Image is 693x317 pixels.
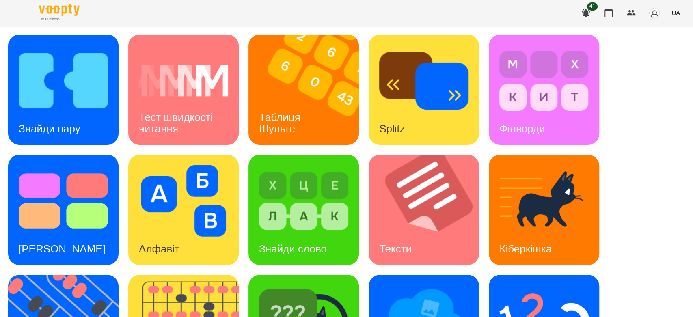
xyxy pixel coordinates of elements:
a: ФілвордиФілворди [489,35,599,145]
img: Знайди слово [259,165,348,237]
img: Знайди пару [19,45,108,116]
img: Voopty Logo [39,4,80,16]
a: SplitzSplitz [369,35,479,145]
h3: Splitz [379,123,405,135]
button: UA [668,5,683,20]
a: Знайди паруЗнайди пару [8,35,119,145]
img: Тест швидкості читання [139,45,228,116]
a: Знайди словоЗнайди слово [248,155,359,265]
span: 41 [587,2,598,11]
img: Тест Струпа [19,165,108,237]
img: Splitz [379,45,468,116]
img: Кіберкішка [499,165,589,237]
a: Таблиця ШультеТаблиця Шульте [248,35,359,145]
a: КіберкішкаКіберкішка [489,155,599,265]
img: Філворди [499,45,589,116]
h3: Тексти [379,243,412,255]
h3: [PERSON_NAME] [19,243,106,255]
a: АлфавітАлфавіт [128,155,239,265]
img: Таблиця Шульте [248,35,369,145]
h3: Знайди слово [259,243,327,255]
h3: Знайди пару [19,123,80,135]
h3: Філворди [499,123,545,135]
h3: Таблиця Шульте [259,111,303,134]
span: For Business [39,17,80,22]
img: Тексти [369,155,489,265]
a: Тест швидкості читанняТест швидкості читання [128,35,239,145]
span: UA [671,9,680,17]
h3: Кіберкішка [499,243,552,255]
img: avatar_s.png [649,7,660,19]
h3: Тест швидкості читання [139,111,216,134]
a: ТекстиТексти [369,155,479,265]
h3: Алфавіт [139,243,179,255]
img: Алфавіт [139,165,228,237]
a: Тест Струпа[PERSON_NAME] [8,155,119,265]
button: Menu [10,3,29,23]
